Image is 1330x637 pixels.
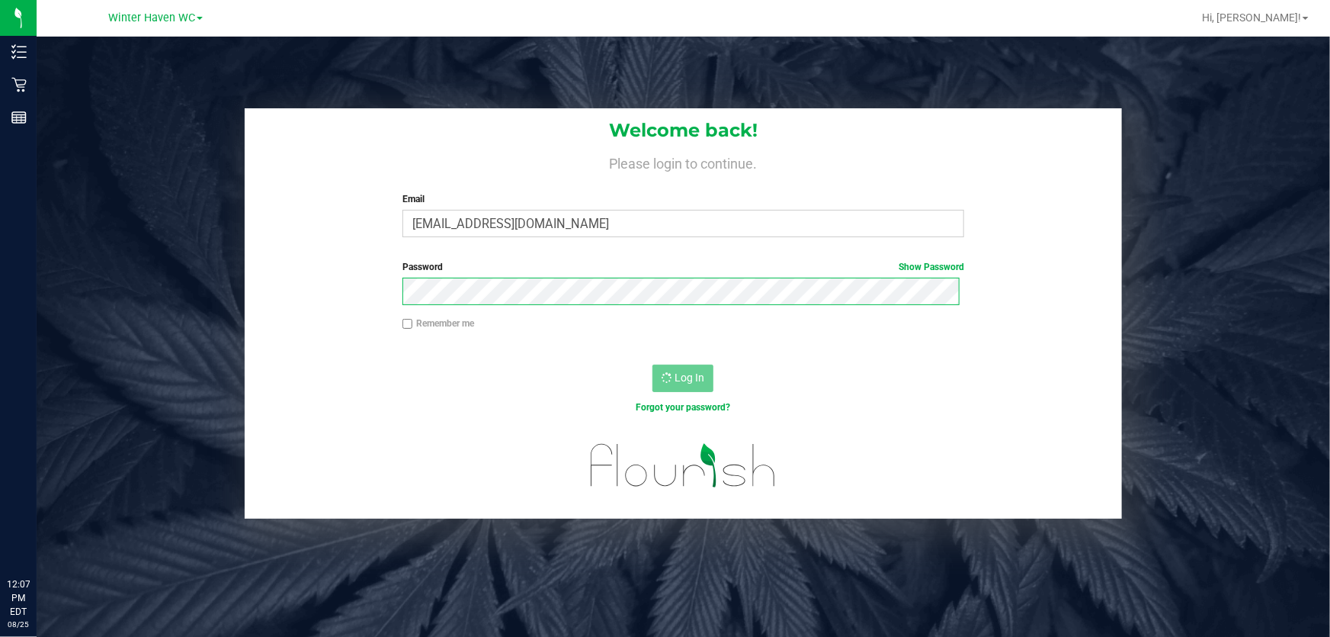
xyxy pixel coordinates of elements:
inline-svg: Retail [11,77,27,92]
label: Remember me [402,317,474,330]
span: Password [402,262,443,272]
a: Show Password [899,262,964,272]
h4: Please login to continue. [245,153,1122,171]
p: 08/25 [7,619,30,630]
img: flourish_logo.svg [574,430,793,501]
label: Email [402,192,965,206]
h1: Welcome back! [245,121,1122,140]
input: Remember me [402,319,413,330]
span: Hi, [PERSON_NAME]! [1202,11,1301,24]
button: Log In [652,365,713,392]
span: Winter Haven WC [108,11,195,24]
inline-svg: Inventory [11,44,27,60]
inline-svg: Reports [11,110,27,125]
a: Forgot your password? [636,402,730,413]
p: 12:07 PM EDT [7,577,30,619]
span: Log In [675,372,704,384]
